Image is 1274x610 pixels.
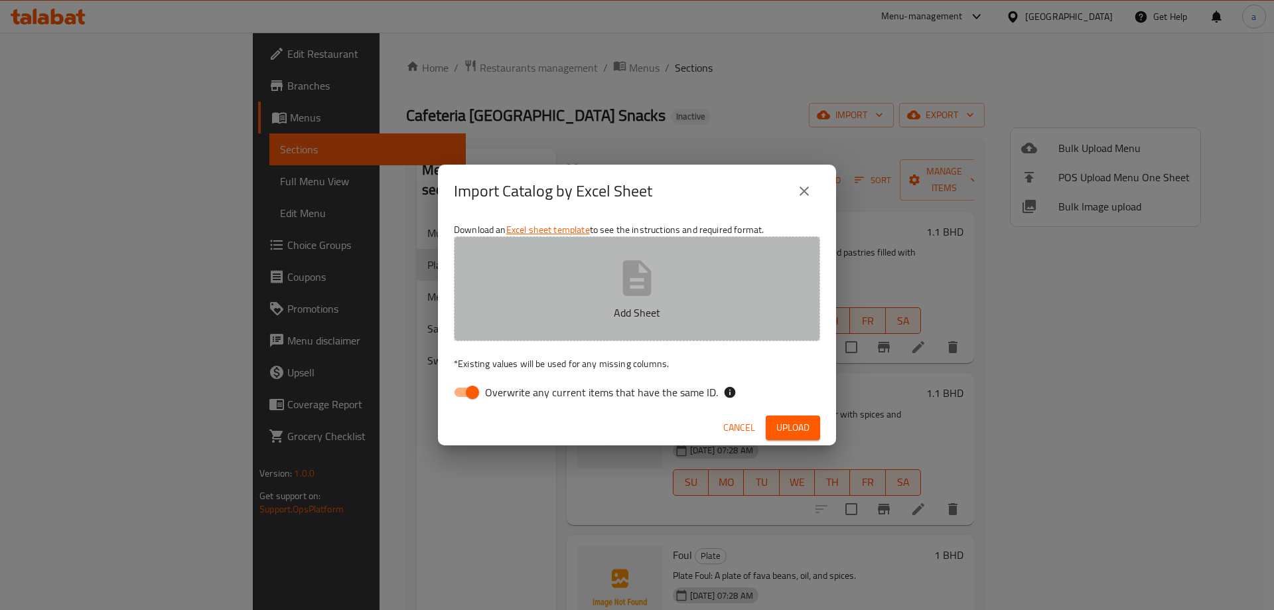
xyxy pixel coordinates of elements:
div: Download an to see the instructions and required format. [438,218,836,410]
span: Overwrite any current items that have the same ID. [485,384,718,400]
span: Cancel [723,419,755,436]
button: Add Sheet [454,236,820,341]
button: Upload [766,416,820,440]
h2: Import Catalog by Excel Sheet [454,181,652,202]
a: Excel sheet template [506,221,590,238]
p: Existing values will be used for any missing columns. [454,357,820,370]
span: Upload [776,419,810,436]
button: close [788,175,820,207]
p: Add Sheet [474,305,800,321]
button: Cancel [718,416,760,440]
svg: If the overwrite option isn't selected, then the items that match an existing ID will be ignored ... [723,386,737,399]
